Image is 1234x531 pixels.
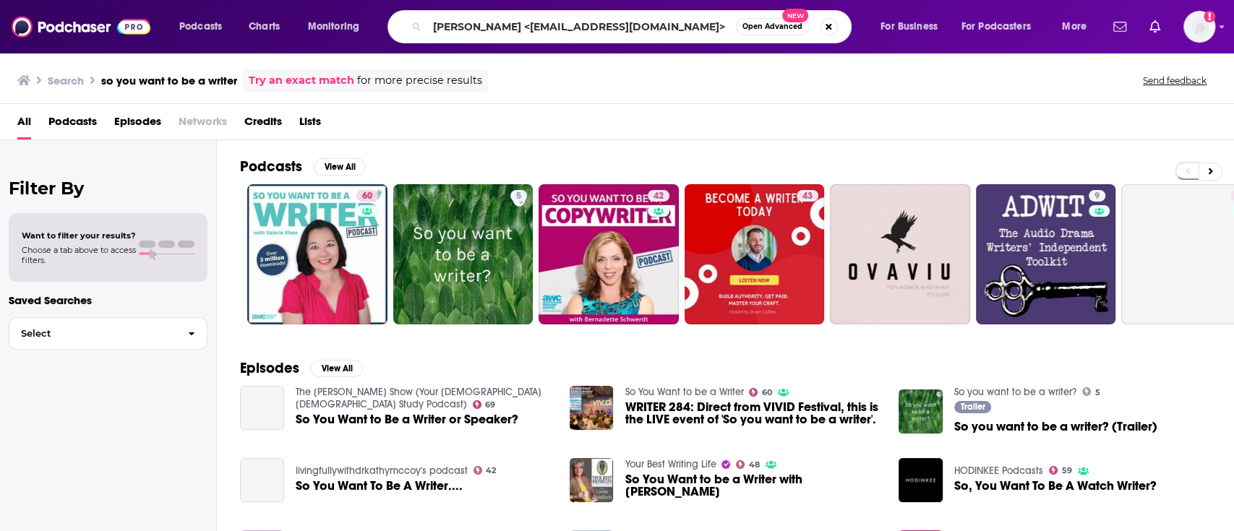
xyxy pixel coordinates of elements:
[797,190,818,202] a: 43
[308,17,359,37] span: Monitoring
[298,15,378,38] button: open menu
[516,189,521,204] span: 5
[244,110,282,139] a: Credits
[736,460,760,469] a: 48
[782,9,808,22] span: New
[101,74,237,87] h3: so you want to be a writer
[952,15,1052,38] button: open menu
[299,110,321,139] a: Lists
[240,359,363,377] a: EpisodesView All
[486,467,496,474] span: 42
[474,466,497,475] a: 42
[625,458,716,470] a: Your Best Writing Life
[749,388,772,397] a: 60
[12,13,150,40] img: Podchaser - Follow, Share and Rate Podcasts
[625,473,881,498] span: So You Want to be a Writer with [PERSON_NAME]
[870,15,956,38] button: open menu
[954,420,1157,433] a: So you want to be a writer? (Trailer)
[240,157,302,176] h2: Podcasts
[179,17,222,37] span: Podcasts
[48,74,84,87] h3: Search
[1183,11,1215,43] button: Show profile menu
[357,72,482,89] span: for more precise results
[762,389,772,396] span: 60
[240,359,299,377] h2: Episodes
[401,10,865,43] div: Search podcasts, credits, & more...
[961,402,985,411] span: Trailer
[570,386,614,430] img: WRITER 284: Direct from VIVID Festival, this is the LIVE event of 'So you want to be a writer'.
[9,293,207,307] p: Saved Searches
[1144,14,1166,39] a: Show notifications dropdown
[1062,467,1072,474] span: 59
[247,184,387,324] a: 60
[179,110,227,139] span: Networks
[114,110,161,139] a: Episodes
[976,184,1116,324] a: 9
[954,386,1076,398] a: So you want to be a writer?
[22,230,136,241] span: Want to filter your results?
[1183,11,1215,43] span: Logged in as AnnaO
[296,465,468,477] a: livingfullywithdrkathymccoy's podcast
[485,402,495,408] span: 69
[48,110,97,139] a: Podcasts
[685,184,825,324] a: 43
[961,17,1031,37] span: For Podcasters
[625,386,743,398] a: So You Want to be a Writer
[240,157,366,176] a: PodcastsView All
[169,15,241,38] button: open menu
[9,317,207,350] button: Select
[296,480,463,492] a: So You Want To Be A Writer....
[9,178,207,199] h2: Filter By
[880,17,938,37] span: For Business
[356,190,378,202] a: 60
[1094,189,1100,204] span: 9
[539,184,679,324] a: 42
[296,386,541,410] a: The Jeff Cavins Show (Your Catholic Bible Study Podcast)
[625,401,881,426] a: WRITER 284: Direct from VIVID Festival, this is the LIVE event of 'So you want to be a writer'.
[427,15,736,38] input: Search podcasts, credits, & more...
[899,458,943,502] img: So, You Want To Be A Watch Writer?
[240,458,284,502] a: So You Want To Be A Writer....
[1095,389,1100,396] span: 5
[362,189,372,204] span: 60
[249,17,280,37] span: Charts
[393,184,534,324] a: 5
[954,480,1157,492] a: So, You Want To Be A Watch Writer?
[899,389,943,433] img: So you want to be a writer? (Trailer)
[1204,11,1215,22] svg: Add a profile image
[1107,14,1132,39] a: Show notifications dropdown
[311,360,363,377] button: View All
[742,23,802,30] span: Open Advanced
[1089,190,1105,202] a: 9
[1049,466,1072,475] a: 59
[802,189,813,204] span: 43
[240,386,284,430] a: So You Want to Be a Writer or Speaker?
[296,413,518,426] a: So You Want to Be a Writer or Speaker?
[9,329,176,338] span: Select
[749,462,760,468] span: 48
[570,458,614,502] img: So You Want to be a Writer with Linda Gilden
[1062,17,1087,37] span: More
[654,189,664,204] span: 42
[314,158,366,176] button: View All
[473,400,496,409] a: 69
[648,190,669,202] a: 42
[17,110,31,139] a: All
[510,190,527,202] a: 5
[239,15,288,38] a: Charts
